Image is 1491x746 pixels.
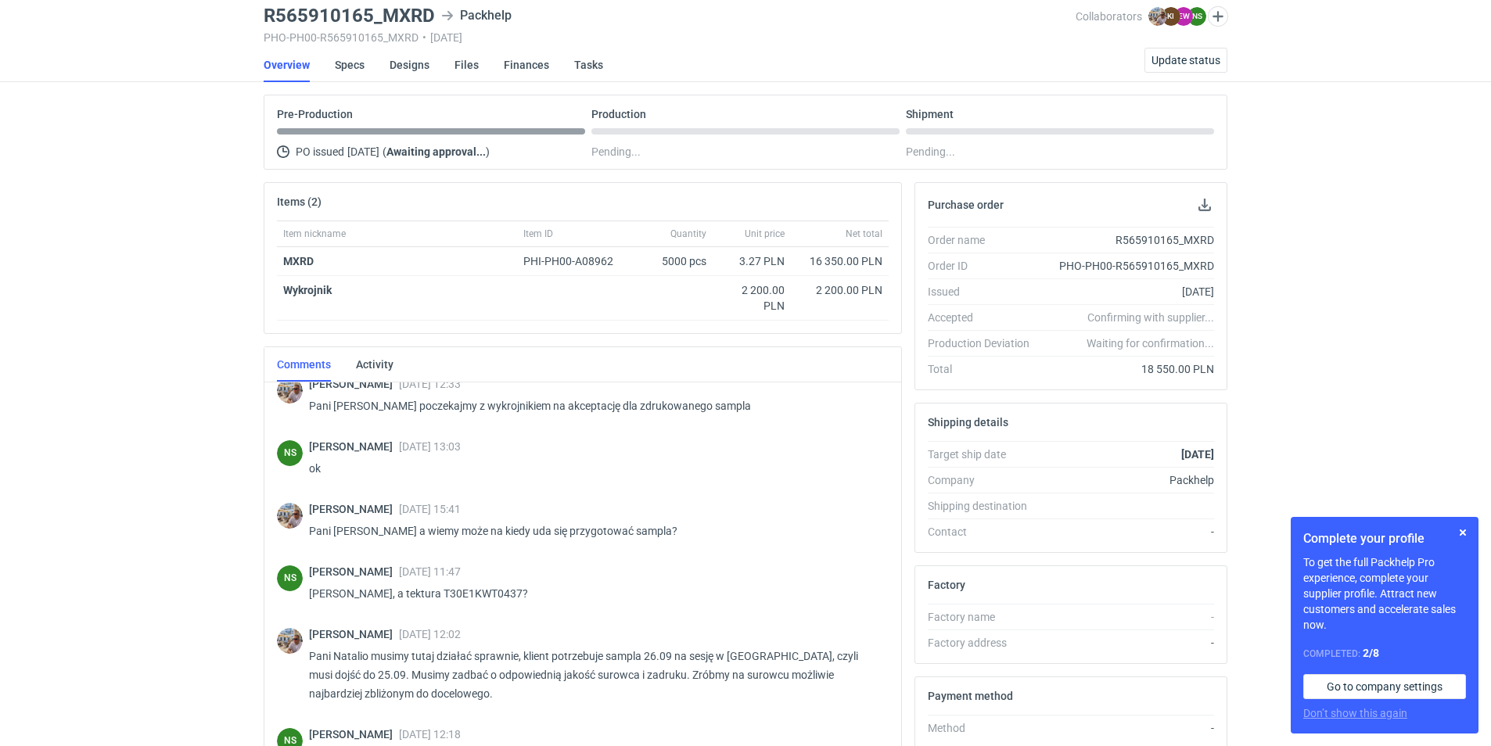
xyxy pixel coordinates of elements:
[454,48,479,82] a: Files
[1303,645,1466,662] div: Completed:
[277,108,353,120] p: Pre-Production
[309,503,399,515] span: [PERSON_NAME]
[1363,647,1379,659] strong: 2 / 8
[1453,523,1472,542] button: Skip for now
[928,361,1042,377] div: Total
[928,635,1042,651] div: Factory address
[1042,258,1214,274] div: PHO-PH00-R565910165_MXRD
[1042,720,1214,736] div: -
[1151,55,1220,66] span: Update status
[1042,472,1214,488] div: Packhelp
[1303,554,1466,633] p: To get the full Packhelp Pro experience, complete your supplier profile. Attract new customers an...
[309,628,399,640] span: [PERSON_NAME]
[1144,48,1227,73] button: Update status
[574,48,603,82] a: Tasks
[277,195,322,208] h2: Items (2)
[347,142,379,161] span: [DATE]
[283,284,332,296] strong: Wykrojnik
[390,48,429,82] a: Designs
[399,440,461,453] span: [DATE] 13:03
[928,335,1042,351] div: Production Deviation
[1042,635,1214,651] div: -
[1303,705,1407,721] button: Don’t show this again
[309,565,399,578] span: [PERSON_NAME]
[264,48,310,82] a: Overview
[1076,10,1142,23] span: Collaborators
[1174,7,1193,26] figcaption: EW
[277,142,585,161] div: PO issued
[277,347,331,382] a: Comments
[928,579,965,591] h2: Factory
[1042,524,1214,540] div: -
[928,720,1042,736] div: Method
[309,440,399,453] span: [PERSON_NAME]
[928,690,1013,702] h2: Payment method
[928,199,1004,211] h2: Purchase order
[277,378,303,403] div: Michał Palasek
[928,232,1042,248] div: Order name
[745,228,785,240] span: Unit price
[1087,311,1214,324] em: Confirming with supplier...
[309,378,399,390] span: [PERSON_NAME]
[309,647,876,703] p: Pani Natalio musimy tutaj działać sprawnie, klient potrzebuje sampla 26.09 na sesję w [GEOGRAPHIC...
[928,472,1042,488] div: Company
[356,347,393,382] a: Activity
[1303,529,1466,548] h1: Complete your profile
[928,310,1042,325] div: Accepted
[309,459,876,478] p: ok
[719,282,785,314] div: 2 200.00 PLN
[422,31,426,44] span: •
[399,565,461,578] span: [DATE] 11:47
[504,48,549,82] a: Finances
[928,524,1042,540] div: Contact
[906,108,954,120] p: Shipment
[1148,7,1167,26] img: Michał Palasek
[634,247,713,276] div: 5000 pcs
[277,565,303,591] figcaption: NS
[928,447,1042,462] div: Target ship date
[670,228,706,240] span: Quantity
[399,378,461,390] span: [DATE] 12:33
[797,282,882,298] div: 2 200.00 PLN
[386,145,486,158] strong: Awaiting approval...
[1042,284,1214,299] div: [DATE]
[1181,448,1214,461] strong: [DATE]
[399,628,461,640] span: [DATE] 12:02
[523,228,553,240] span: Item ID
[928,258,1042,274] div: Order ID
[928,284,1042,299] div: Issued
[283,255,314,267] a: MXRD
[906,142,1214,161] div: Pending...
[277,440,303,466] figcaption: NS
[797,253,882,269] div: 16 350.00 PLN
[719,253,785,269] div: 3.27 PLN
[928,416,1008,429] h2: Shipping details
[1087,335,1214,351] em: Waiting for confirmation...
[928,609,1042,625] div: Factory name
[1042,361,1214,377] div: 18 550.00 PLN
[1187,7,1206,26] figcaption: NS
[309,584,876,603] p: [PERSON_NAME], a tektura T30E1KWT0437?
[277,440,303,466] div: Natalia Stępak
[277,628,303,654] img: Michał Palasek
[309,522,876,540] p: Pani [PERSON_NAME] a wiemy może na kiedy uda się przygotować sampla?
[591,142,641,161] span: Pending...
[277,503,303,529] img: Michał Palasek
[441,6,512,25] div: Packhelp
[309,728,399,741] span: [PERSON_NAME]
[1195,195,1214,214] button: Download PO
[264,6,435,25] h3: R565910165_MXRD
[335,48,365,82] a: Specs
[523,253,628,269] div: PHI-PH00-A08962
[1303,674,1466,699] a: Go to company settings
[264,31,1076,44] div: PHO-PH00-R565910165_MXRD [DATE]
[486,145,490,158] span: )
[399,503,461,515] span: [DATE] 15:41
[399,728,461,741] span: [DATE] 12:18
[309,396,876,415] p: Pani [PERSON_NAME] poczekajmy z wykrojnikiem na akceptację dla zdrukowanego sampla
[591,108,646,120] p: Production
[1162,7,1180,26] figcaption: KI
[1208,6,1228,27] button: Edit collaborators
